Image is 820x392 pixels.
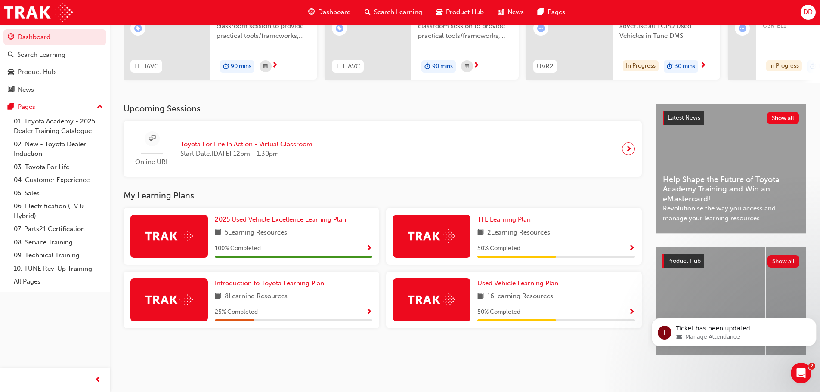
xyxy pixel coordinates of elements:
span: search-icon [365,7,371,18]
span: This is a 90 minute virtual classroom session to provide practical tools/frameworks, behaviours a... [217,12,310,41]
button: Pages [3,99,106,115]
div: Pages [18,102,35,112]
span: Help Shape the Future of Toyota Academy Training and Win an eMastercard! [663,175,799,204]
span: car-icon [8,68,14,76]
span: Show Progress [628,245,635,253]
button: Show all [767,255,800,268]
a: car-iconProduct Hub [429,3,491,21]
span: duration-icon [810,61,816,72]
span: Latest News [668,114,700,121]
a: Used Vehicle Learning Plan [477,278,562,288]
span: 50 % Completed [477,244,520,253]
span: 2025 Used Vehicle Excellence Learning Plan [215,216,346,223]
img: Trak [408,229,455,243]
a: pages-iconPages [531,3,572,21]
div: In Progress [623,60,659,72]
a: TFL Learning Plan [477,215,534,225]
a: Search Learning [3,47,106,63]
a: All Pages [10,275,106,288]
a: 08. Service Training [10,236,106,249]
span: 90 mins [231,62,251,71]
span: Show Progress [366,309,372,316]
button: Show Progress [366,307,372,318]
span: Enable TUNE Dealers to advertise all TCPO Used Vehicles in Tune DMS [619,12,713,41]
a: Introduction to Toyota Learning Plan [215,278,328,288]
div: News [18,85,34,95]
span: duration-icon [424,61,430,72]
span: next-icon [272,62,278,70]
span: Show Progress [628,309,635,316]
iframe: Intercom notifications message [648,300,820,360]
a: 01. Toyota Academy - 2025 Dealer Training Catalogue [10,115,106,138]
iframe: Intercom live chat [791,363,811,383]
button: Show Progress [366,243,372,254]
span: 90 mins [432,62,453,71]
img: Trak [145,293,193,306]
span: book-icon [215,291,221,302]
a: 05. Sales [10,187,106,200]
span: search-icon [8,51,14,59]
span: next-icon [625,143,632,155]
a: Latest NewsShow all [663,111,799,125]
span: calendar-icon [465,61,469,72]
a: Dashboard [3,29,106,45]
span: book-icon [215,228,221,238]
span: Pages [548,7,565,17]
a: Product HubShow all [662,254,799,268]
span: duration-icon [223,61,229,72]
img: Trak [408,293,455,306]
span: learningRecordVerb_ATTEMPT-icon [537,25,545,32]
span: Toyota For Life In Action - Virtual Classroom [180,139,313,149]
div: Search Learning [17,50,65,60]
span: Introduction to Toyota Learning Plan [215,279,324,287]
span: 25 % Completed [215,307,258,317]
span: Used Vehicle Learning Plan [477,279,558,287]
span: DD [803,7,813,17]
a: 03. Toyota For Life [10,161,106,174]
img: Trak [4,3,73,22]
a: 10. TUNE Rev-Up Training [10,262,106,275]
span: learningRecordVerb_ENROLL-icon [336,25,343,32]
button: Show all [767,112,799,124]
span: next-icon [473,62,480,70]
span: 30 mins [675,62,695,71]
h3: My Learning Plans [124,191,642,201]
div: Product Hub [18,67,56,77]
span: pages-icon [8,103,14,111]
span: News [507,7,524,17]
div: In Progress [766,60,802,72]
a: 07. Parts21 Certification [10,222,106,236]
span: TFLIAVC [134,62,159,71]
span: book-icon [477,291,484,302]
a: 04. Customer Experience [10,173,106,187]
span: 5 Learning Resources [225,228,287,238]
button: Show Progress [628,243,635,254]
a: 2025 Used Vehicle Excellence Learning Plan [215,215,350,225]
button: Show Progress [628,307,635,318]
span: 50 % Completed [477,307,520,317]
span: learningRecordVerb_ATTEMPT-icon [739,25,746,32]
span: book-icon [477,228,484,238]
span: sessionType_ONLINE_URL-icon [149,133,155,144]
span: guage-icon [8,34,14,41]
a: search-iconSearch Learning [358,3,429,21]
span: up-icon [97,102,103,113]
span: Show Progress [366,245,372,253]
span: calendar-icon [263,61,268,72]
span: Product Hub [667,257,701,265]
a: 02. New - Toyota Dealer Induction [10,138,106,161]
span: car-icon [436,7,442,18]
span: TFLIAVC [335,62,360,71]
span: Revolutionise the way you access and manage your learning resources. [663,204,799,223]
span: TFL Learning Plan [477,216,531,223]
a: Online URLToyota For Life In Action - Virtual ClassroomStart Date:[DATE] 12pm - 1:30pm [130,128,635,170]
a: news-iconNews [491,3,531,21]
span: Start Date: [DATE] 12pm - 1:30pm [180,149,313,159]
span: Search Learning [374,7,422,17]
img: Trak [145,229,193,243]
